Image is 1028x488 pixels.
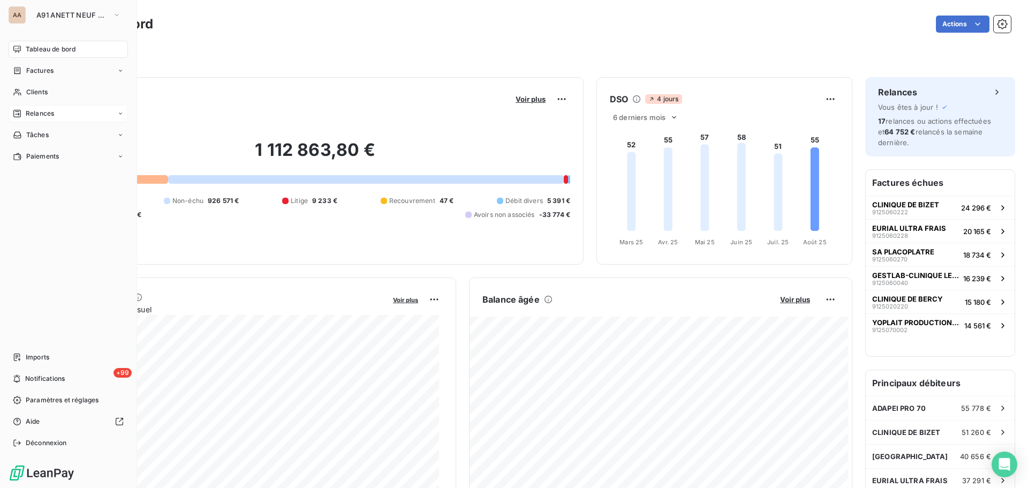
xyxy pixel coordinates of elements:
span: Litige [291,196,308,206]
span: Clients [26,87,48,97]
tspan: Mars 25 [619,238,643,246]
span: Relances [26,109,54,118]
span: Paramètres et réglages [26,395,99,405]
h6: Factures échues [866,170,1015,196]
span: Imports [26,352,49,362]
button: CLINIQUE DE BIZET912506022224 296 € [866,196,1015,219]
span: Avoirs non associés [474,210,535,220]
span: CLINIQUE DE BERCY [872,295,943,303]
span: 64 752 € [885,127,915,136]
button: Actions [936,16,989,33]
span: Recouvrement [389,196,435,206]
div: Open Intercom Messenger [992,452,1017,477]
button: EURIAL ULTRA FRAIS912506022820 165 € [866,219,1015,243]
span: Notifications [25,374,65,384]
a: Aide [9,413,128,430]
span: +99 [114,368,132,378]
span: 9125060222 [872,209,908,215]
button: Voir plus [390,295,421,304]
span: Non-échu [172,196,203,206]
span: Tableau de bord [26,44,75,54]
span: Voir plus [393,296,418,304]
span: EURIAL ULTRA FRAIS [872,476,948,485]
span: Paiements [26,152,59,161]
span: [GEOGRAPHIC_DATA] [872,452,948,461]
span: Factures [26,66,54,76]
span: -33 774 € [539,210,570,220]
span: 40 656 € [960,452,991,461]
a: Paramètres et réglages [9,392,128,409]
span: Débit divers [505,196,543,206]
span: 5 391 € [547,196,570,206]
a: Clients [9,84,128,101]
span: 37 291 € [962,476,991,485]
button: Voir plus [512,94,549,104]
button: SA PLACOPLATRE912506027018 734 € [866,243,1015,266]
span: 9 233 € [312,196,337,206]
h6: DSO [610,93,628,106]
button: GESTLAB-CLINIQUE LES FONTAINES912506004016 239 € [866,266,1015,290]
a: Tableau de bord [9,41,128,58]
span: Déconnexion [26,438,67,448]
span: YOPLAIT PRODUCTION FRANCE [872,318,960,327]
span: 9125070002 [872,327,908,333]
span: 47 € [440,196,454,206]
img: Logo LeanPay [9,464,75,482]
button: YOPLAIT PRODUCTION FRANCE912507000214 561 € [866,313,1015,337]
span: Tâches [26,130,49,140]
tspan: Juin 25 [730,238,752,246]
tspan: Avr. 25 [658,238,678,246]
h6: Principaux débiteurs [866,370,1015,396]
span: 9125060228 [872,232,908,239]
span: ADAPEI PRO 70 [872,404,926,412]
a: Tâches [9,126,128,144]
a: Paiements [9,148,128,165]
span: CLINIQUE DE BIZET [872,428,941,437]
span: 24 296 € [961,204,991,212]
span: 6 derniers mois [613,113,666,122]
tspan: Août 25 [803,238,827,246]
span: Chiffre d'affaires mensuel [61,304,385,315]
span: 926 571 € [208,196,239,206]
span: relances ou actions effectuées et relancés la semaine dernière. [878,117,991,147]
span: 17 [878,117,886,125]
h6: Relances [878,86,917,99]
span: EURIAL ULTRA FRAIS [872,224,946,232]
span: Voir plus [780,295,810,304]
span: CLINIQUE DE BIZET [872,200,939,209]
span: Vous êtes à jour ! [878,103,938,111]
tspan: Juil. 25 [767,238,789,246]
h6: Balance âgée [482,293,540,306]
span: 20 165 € [963,227,991,236]
div: AA [9,6,26,24]
a: Relances [9,105,128,122]
span: 55 778 € [961,404,991,412]
span: Voir plus [516,95,546,103]
span: 14 561 € [964,321,991,330]
span: A91 ANETT NEUF CHAMPAGNE [36,11,108,19]
span: Aide [26,417,40,426]
span: 16 239 € [963,274,991,283]
span: 18 734 € [963,251,991,259]
span: SA PLACOPLATRE [872,247,934,256]
h2: 1 112 863,80 € [61,139,570,171]
button: CLINIQUE DE BERCY912502022015 180 € [866,290,1015,313]
button: Voir plus [777,295,813,304]
span: 9125060040 [872,280,908,286]
a: Imports [9,349,128,366]
span: GESTLAB-CLINIQUE LES FONTAINES [872,271,959,280]
a: Factures [9,62,128,79]
tspan: Mai 25 [695,238,715,246]
span: 51 260 € [962,428,991,437]
span: 15 180 € [965,298,991,306]
span: 9125020220 [872,303,908,310]
span: 9125060270 [872,256,908,262]
span: 4 jours [645,94,682,104]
